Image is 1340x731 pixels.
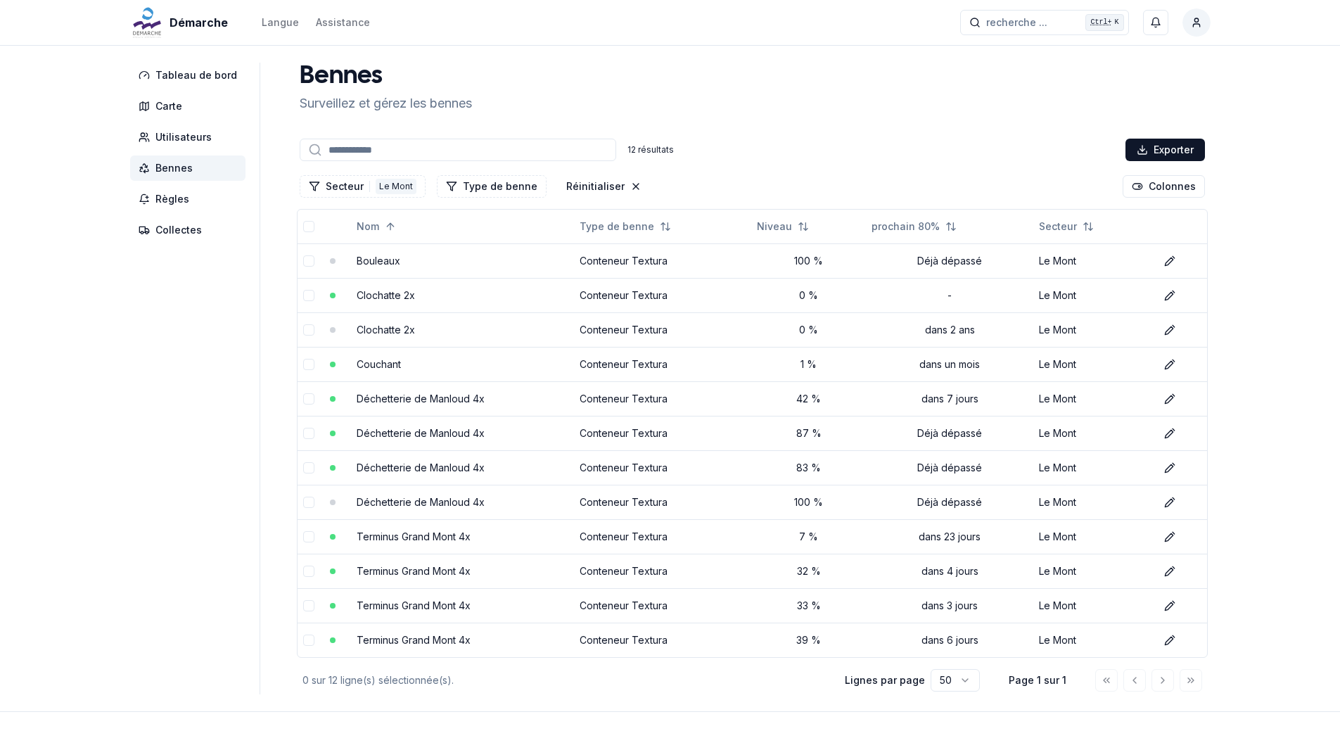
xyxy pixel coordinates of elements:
[1002,673,1073,687] div: Page 1 sur 1
[130,217,251,243] a: Collectes
[357,289,415,301] a: Clochatte 2x
[130,14,234,31] a: Démarche
[627,144,674,155] div: 12 résultats
[1033,416,1152,450] td: Le Mont
[757,357,860,371] div: 1 %
[303,255,314,267] button: select-row
[872,288,1028,303] div: -
[757,323,860,337] div: 0 %
[1030,215,1102,238] button: Not sorted. Click to sort ascending.
[574,485,752,519] td: Conteneur Textura
[303,531,314,542] button: select-row
[357,530,471,542] a: Terminus Grand Mont 4x
[302,673,822,687] div: 0 sur 12 ligne(s) sélectionnée(s).
[757,426,860,440] div: 87 %
[757,564,860,578] div: 32 %
[571,215,679,238] button: Not sorted. Click to sort ascending.
[300,94,472,113] p: Surveillez et gérez les bennes
[757,599,860,613] div: 33 %
[357,599,471,611] a: Terminus Grand Mont 4x
[130,6,164,39] img: Démarche Logo
[872,564,1028,578] div: dans 4 jours
[130,155,251,181] a: Bennes
[757,288,860,303] div: 0 %
[303,635,314,646] button: select-row
[376,179,416,194] div: Le Mont
[303,359,314,370] button: select-row
[357,427,485,439] a: Déchetterie de Manloud 4x
[357,496,485,508] a: Déchetterie de Manloud 4x
[558,175,650,198] button: Réinitialiser les filtres
[155,99,182,113] span: Carte
[170,14,228,31] span: Démarche
[757,495,860,509] div: 100 %
[1033,554,1152,588] td: Le Mont
[357,358,401,370] a: Couchant
[845,673,925,687] p: Lignes par page
[574,278,752,312] td: Conteneur Textura
[155,192,189,206] span: Règles
[155,130,212,144] span: Utilisateurs
[357,565,471,577] a: Terminus Grand Mont 4x
[872,392,1028,406] div: dans 7 jours
[357,634,471,646] a: Terminus Grand Mont 4x
[574,347,752,381] td: Conteneur Textura
[574,381,752,416] td: Conteneur Textura
[872,599,1028,613] div: dans 3 jours
[303,497,314,508] button: select-row
[748,215,817,238] button: Not sorted. Click to sort ascending.
[1039,220,1077,234] span: Secteur
[872,426,1028,440] div: Déjà dépassé
[1033,450,1152,485] td: Le Mont
[1033,243,1152,278] td: Le Mont
[155,223,202,237] span: Collectes
[757,633,860,647] div: 39 %
[130,94,251,119] a: Carte
[872,461,1028,475] div: Déjà dépassé
[574,243,752,278] td: Conteneur Textura
[574,623,752,657] td: Conteneur Textura
[574,588,752,623] td: Conteneur Textura
[357,255,400,267] a: Bouleaux
[574,554,752,588] td: Conteneur Textura
[303,428,314,439] button: select-row
[757,220,792,234] span: Niveau
[1033,312,1152,347] td: Le Mont
[574,450,752,485] td: Conteneur Textura
[316,14,370,31] a: Assistance
[872,220,940,234] span: prochain 80%
[872,323,1028,337] div: dans 2 ans
[357,393,485,405] a: Déchetterie de Manloud 4x
[1033,381,1152,416] td: Le Mont
[1033,623,1152,657] td: Le Mont
[757,254,860,268] div: 100 %
[303,221,314,232] button: select-all
[1033,519,1152,554] td: Le Mont
[574,416,752,450] td: Conteneur Textura
[155,161,193,175] span: Bennes
[357,220,379,234] span: Nom
[580,220,654,234] span: Type de benne
[155,68,237,82] span: Tableau de bord
[303,566,314,577] button: select-row
[303,393,314,405] button: select-row
[1125,139,1205,161] button: Exporter
[1033,485,1152,519] td: Le Mont
[300,175,426,198] button: Filtrer les lignes
[757,530,860,544] div: 7 %
[300,63,472,91] h1: Bennes
[757,461,860,475] div: 83 %
[303,462,314,473] button: select-row
[757,392,860,406] div: 42 %
[574,519,752,554] td: Conteneur Textura
[872,530,1028,544] div: dans 23 jours
[1033,347,1152,381] td: Le Mont
[1033,588,1152,623] td: Le Mont
[130,186,251,212] a: Règles
[1123,175,1205,198] button: Cocher les colonnes
[262,15,299,30] div: Langue
[262,14,299,31] button: Langue
[872,357,1028,371] div: dans un mois
[437,175,547,198] button: Filtrer les lignes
